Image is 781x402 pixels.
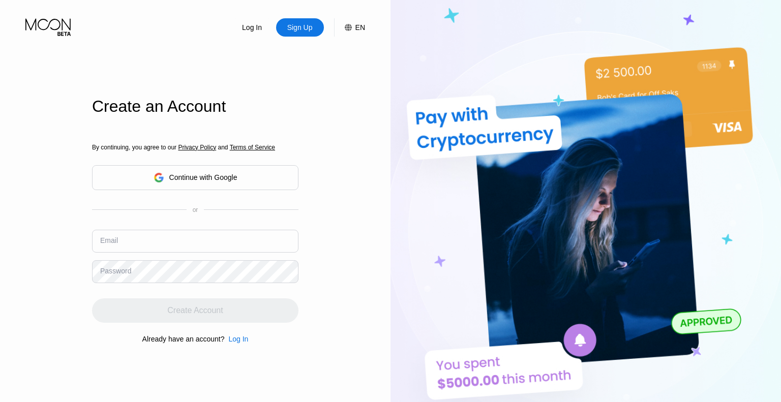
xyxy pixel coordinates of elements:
div: Log In [228,18,276,37]
div: Log In [228,335,248,343]
div: Already have an account? [142,335,225,343]
span: Terms of Service [230,144,275,151]
div: EN [334,18,365,37]
div: Create an Account [92,97,298,116]
span: Privacy Policy [178,144,216,151]
div: Continue with Google [169,173,237,181]
div: Log In [224,335,248,343]
div: or [193,206,198,213]
div: Log In [241,22,263,33]
div: Sign Up [286,22,314,33]
div: Continue with Google [92,165,298,190]
div: Sign Up [276,18,324,37]
div: Email [100,236,118,244]
div: Password [100,267,131,275]
div: EN [355,23,365,32]
span: and [216,144,230,151]
div: By continuing, you agree to our [92,144,298,151]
